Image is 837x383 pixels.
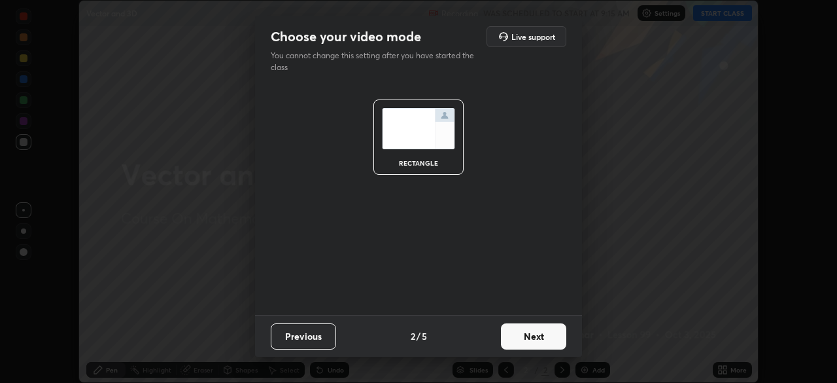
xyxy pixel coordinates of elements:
[411,329,415,343] h4: 2
[271,28,421,45] h2: Choose your video mode
[382,108,455,149] img: normalScreenIcon.ae25ed63.svg
[501,323,566,350] button: Next
[422,329,427,343] h4: 5
[271,323,336,350] button: Previous
[271,50,483,73] p: You cannot change this setting after you have started the class
[392,160,445,166] div: rectangle
[511,33,555,41] h5: Live support
[417,329,420,343] h4: /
